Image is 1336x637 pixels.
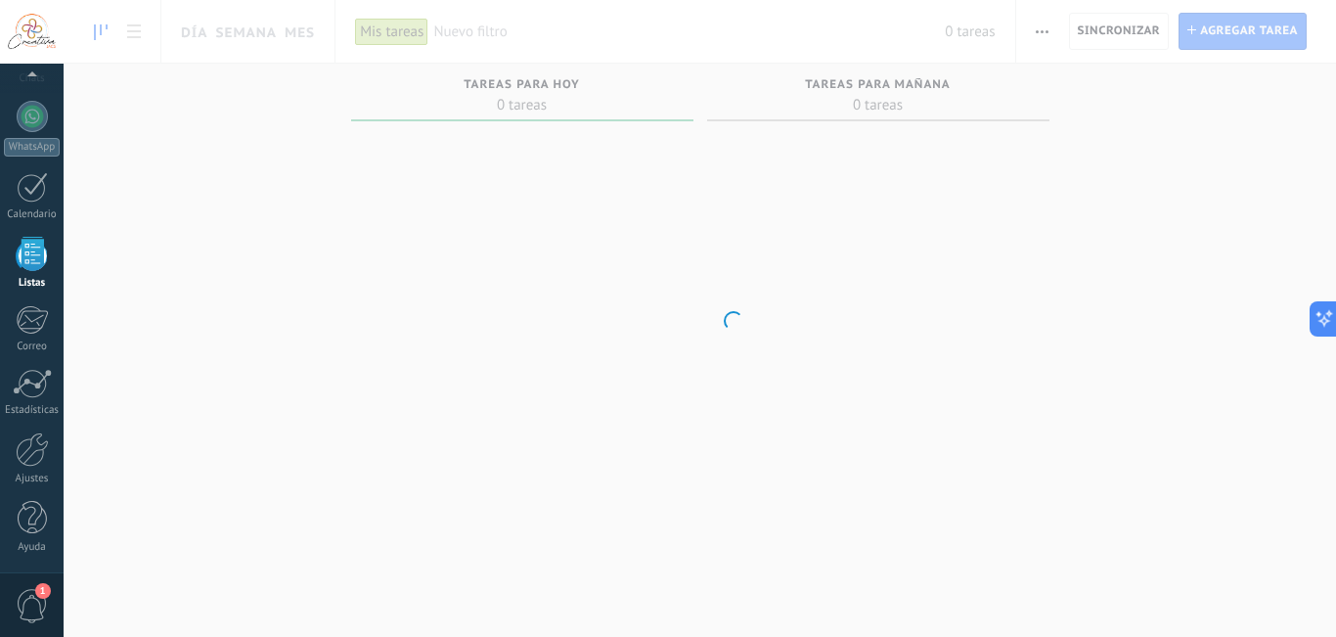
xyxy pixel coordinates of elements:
[4,473,61,485] div: Ajustes
[4,138,60,157] div: WhatsApp
[4,208,61,221] div: Calendario
[35,583,51,599] span: 1
[4,404,61,417] div: Estadísticas
[4,341,61,353] div: Correo
[4,541,61,554] div: Ayuda
[4,277,61,290] div: Listas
